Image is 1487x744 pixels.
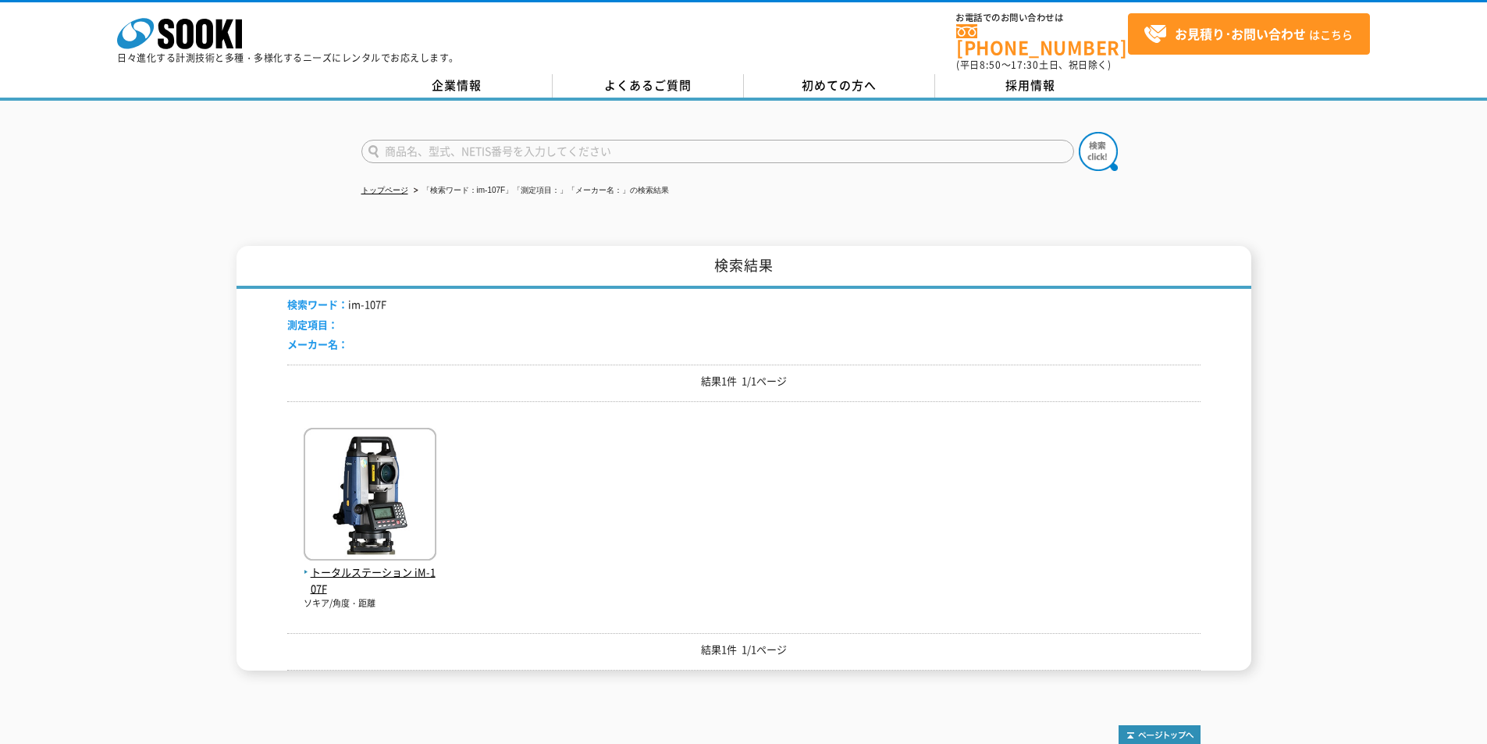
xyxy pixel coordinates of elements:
p: 日々進化する計測技術と多種・多様化するニーズにレンタルでお応えします。 [117,53,459,62]
span: (平日 ～ 土日、祝日除く) [956,58,1111,72]
span: トータルステーション iM-107F [304,564,436,597]
input: 商品名、型式、NETIS番号を入力してください [361,140,1074,163]
li: im-107F [287,297,386,313]
span: メーカー名： [287,336,348,351]
a: 企業情報 [361,74,553,98]
span: はこちら [1144,23,1353,46]
p: 結果1件 1/1ページ [287,373,1201,390]
span: 初めての方へ [802,77,877,94]
span: 測定項目： [287,317,338,332]
img: btn_search.png [1079,132,1118,171]
span: 8:50 [980,58,1001,72]
a: よくあるご質問 [553,74,744,98]
p: ソキア/角度・距離 [304,597,436,611]
span: お電話でのお問い合わせは [956,13,1128,23]
span: 17:30 [1011,58,1039,72]
a: 初めての方へ [744,74,935,98]
a: お見積り･お問い合わせはこちら [1128,13,1370,55]
a: トップページ [361,186,408,194]
a: トータルステーション iM-107F [304,548,436,596]
a: [PHONE_NUMBER] [956,24,1128,56]
a: 採用情報 [935,74,1126,98]
h1: 検索結果 [237,246,1251,289]
strong: お見積り･お問い合わせ [1175,24,1306,43]
span: 検索ワード： [287,297,348,311]
p: 結果1件 1/1ページ [287,642,1201,658]
li: 「検索ワード：im-107F」「測定項目：」「メーカー名：」の検索結果 [411,183,670,199]
img: iM-107F [304,428,436,564]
